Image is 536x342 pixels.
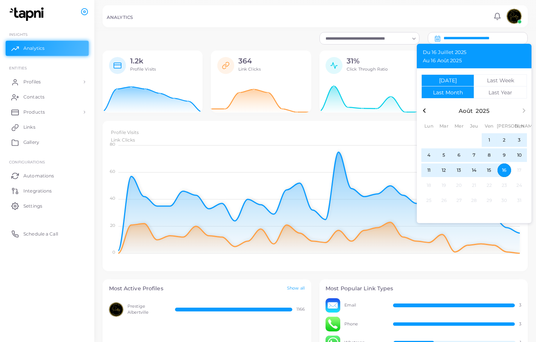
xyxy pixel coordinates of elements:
[482,148,496,162] span: 8
[110,223,115,228] tspan: 20
[512,163,527,178] button: 17
[423,58,462,66] span: Au 16 Août 2025
[498,194,511,207] span: 30
[326,298,340,313] img: avatar
[326,285,522,292] h4: Most Popular Link Types
[238,66,261,72] span: Link Clicks
[6,135,89,150] a: Gallery
[421,178,436,193] button: 18
[497,148,512,163] button: 9
[482,132,497,148] button: 1
[512,148,527,163] button: 10
[452,179,466,192] span: 20
[513,163,526,177] span: 17
[287,285,305,292] a: Show all
[482,133,496,147] span: 1
[323,34,409,43] input: Search for option
[498,163,511,177] span: 16
[498,148,511,162] span: 9
[421,74,474,86] button: [DATE]
[507,9,522,24] img: avatar
[6,89,89,105] a: Contacts
[452,148,467,163] button: 6
[467,179,481,192] span: 21
[421,193,436,208] button: 25
[436,163,452,178] button: 12
[422,148,436,162] span: 4
[130,66,156,72] span: Profile Visits
[422,194,436,207] span: 25
[6,105,89,120] a: Products
[497,123,512,129] div: [PERSON_NAME]
[497,163,512,178] button: 16
[452,193,467,208] button: 27
[467,178,482,193] button: 21
[110,142,115,147] tspan: 80
[513,133,526,147] span: 3
[347,66,388,72] span: Click Through Ratio
[23,173,54,179] span: Automations
[482,193,497,208] button: 29
[452,123,467,129] div: Mer
[482,123,497,129] div: Ven
[519,321,521,327] span: 3
[110,196,115,201] tspan: 40
[476,108,490,114] button: 2025
[512,178,527,193] button: 24
[513,148,526,162] span: 10
[9,32,28,37] span: INSIGHTS
[23,124,35,131] span: Links
[7,7,49,21] img: logo
[130,57,156,66] h2: 1.2k
[482,194,496,207] span: 29
[467,148,482,163] button: 7
[422,163,436,177] span: 11
[467,148,481,162] span: 7
[421,123,436,129] div: Lun
[238,57,261,66] h2: 364
[23,188,52,194] span: Integrations
[437,163,451,177] span: 12
[452,163,466,177] span: 13
[109,302,124,317] img: avatar
[488,90,512,95] div: Last Year
[487,78,514,83] div: Last Week
[452,194,466,207] span: 27
[467,163,482,178] button: 14
[452,178,467,193] button: 20
[482,163,496,177] span: 15
[23,45,45,52] span: Analytics
[439,78,457,83] div: [DATE]
[319,32,419,44] div: Search for option
[107,15,133,20] h5: ANALYTICS
[111,137,135,143] span: Link Clicks
[497,178,512,193] button: 23
[498,179,511,192] span: 23
[6,226,89,241] a: Schedule a Call
[512,123,527,129] div: Dim
[482,163,497,178] button: 15
[437,148,451,162] span: 5
[23,231,58,237] span: Schedule a Call
[347,57,388,66] h2: 31%
[452,148,466,162] span: 6
[296,307,305,313] span: 1166
[436,123,452,129] div: Mar
[6,120,89,135] a: Links
[436,193,452,208] button: 26
[344,321,385,327] span: Phone
[467,123,482,129] div: Jeu
[23,109,45,116] span: Products
[437,194,451,207] span: 26
[6,198,89,213] a: Settings
[23,94,45,100] span: Contacts
[482,179,496,192] span: 22
[498,133,511,147] span: 2
[422,179,436,192] span: 18
[6,74,89,89] a: Profiles
[110,169,115,174] tspan: 60
[437,179,451,192] span: 19
[326,317,340,331] img: avatar
[436,178,452,193] button: 19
